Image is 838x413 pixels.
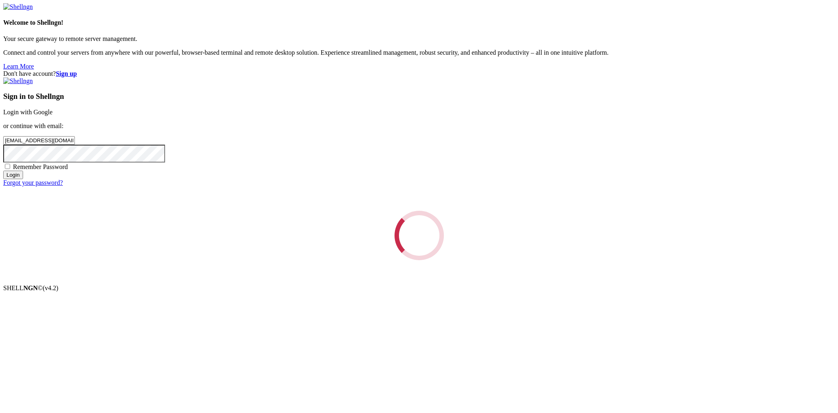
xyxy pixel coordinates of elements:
[56,70,77,77] a: Sign up
[3,109,53,116] a: Login with Google
[3,77,33,85] img: Shellngn
[3,171,23,179] input: Login
[3,179,63,186] a: Forgot your password?
[394,211,443,260] div: Loading...
[3,122,835,130] p: or continue with email:
[3,3,33,11] img: Shellngn
[3,136,75,145] input: Email address
[43,285,59,291] span: 4.2.0
[3,35,835,43] p: Your secure gateway to remote server management.
[3,19,835,26] h4: Welcome to Shellngn!
[5,164,10,169] input: Remember Password
[23,285,38,291] b: NGN
[3,49,835,56] p: Connect and control your servers from anywhere with our powerful, browser-based terminal and remo...
[3,70,835,77] div: Don't have account?
[3,92,835,101] h3: Sign in to Shellngn
[3,285,58,291] span: SHELL ©
[13,163,68,170] span: Remember Password
[3,63,34,70] a: Learn More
